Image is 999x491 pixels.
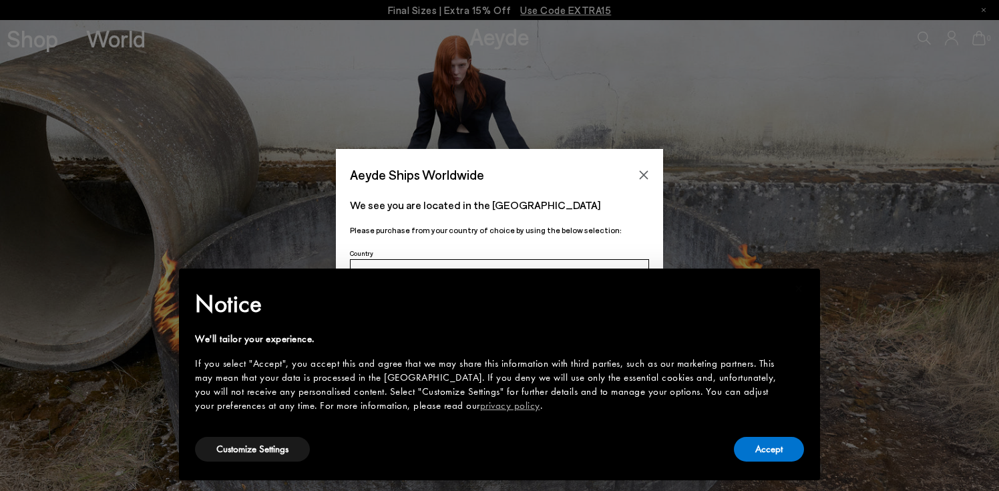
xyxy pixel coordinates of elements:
[195,357,783,413] div: If you select "Accept", you accept this and agree that we may share this information with third p...
[480,399,540,412] a: privacy policy
[350,197,649,213] p: We see you are located in the [GEOGRAPHIC_DATA]
[795,278,803,299] span: ×
[350,224,649,236] p: Please purchase from your country of choice by using the below selection:
[350,249,373,257] span: Country
[195,332,783,346] div: We'll tailor your experience.
[734,437,804,462] button: Accept
[195,287,783,321] h2: Notice
[783,273,815,305] button: Close this notice
[350,163,484,186] span: Aeyde Ships Worldwide
[195,437,310,462] button: Customize Settings
[634,165,654,185] button: Close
